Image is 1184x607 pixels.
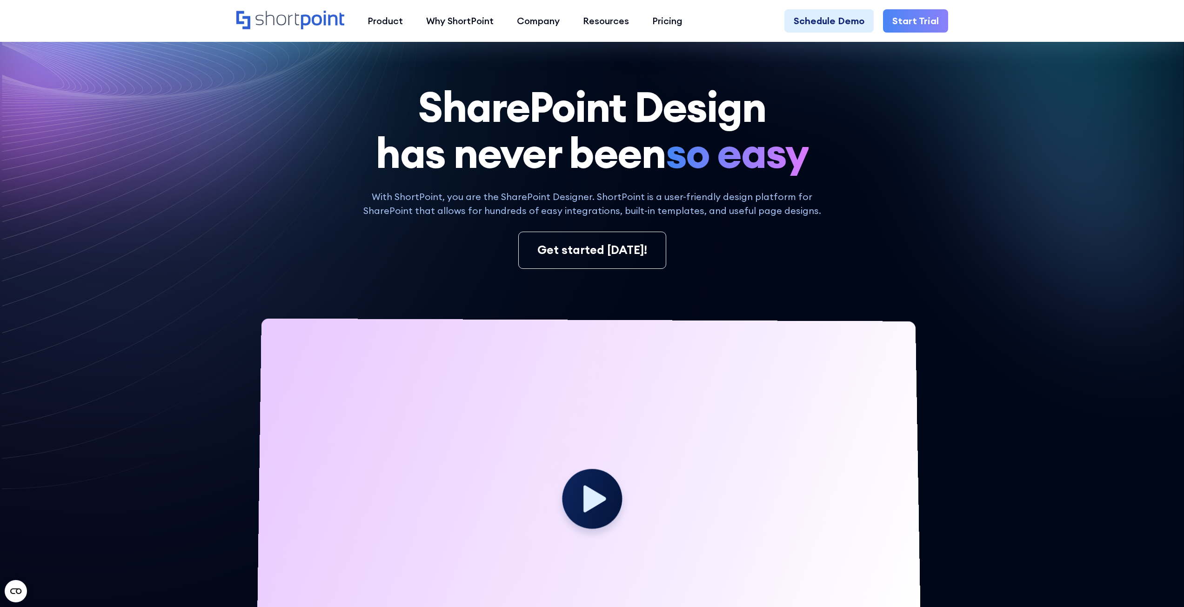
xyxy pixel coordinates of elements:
div: Get started [DATE]! [537,241,647,259]
a: Get started [DATE]! [518,232,666,269]
a: Schedule Demo [784,9,874,33]
span: so easy [666,130,809,176]
div: Resources [583,14,629,28]
div: Why ShortPoint [426,14,494,28]
button: Open CMP widget [5,580,27,602]
a: Why ShortPoint [415,9,505,33]
p: With ShortPoint, you are the SharePoint Designer. ShortPoint is a user-friendly design platform f... [356,190,828,218]
a: Home [236,11,345,31]
a: Pricing [641,9,694,33]
a: Product [356,9,415,33]
a: Start Trial [883,9,948,33]
a: Company [505,9,571,33]
div: Company [517,14,560,28]
a: Resources [571,9,641,33]
h1: SharePoint Design has never been [236,84,948,176]
div: Pricing [652,14,682,28]
div: Product [368,14,403,28]
iframe: Chat Widget [1137,562,1184,607]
